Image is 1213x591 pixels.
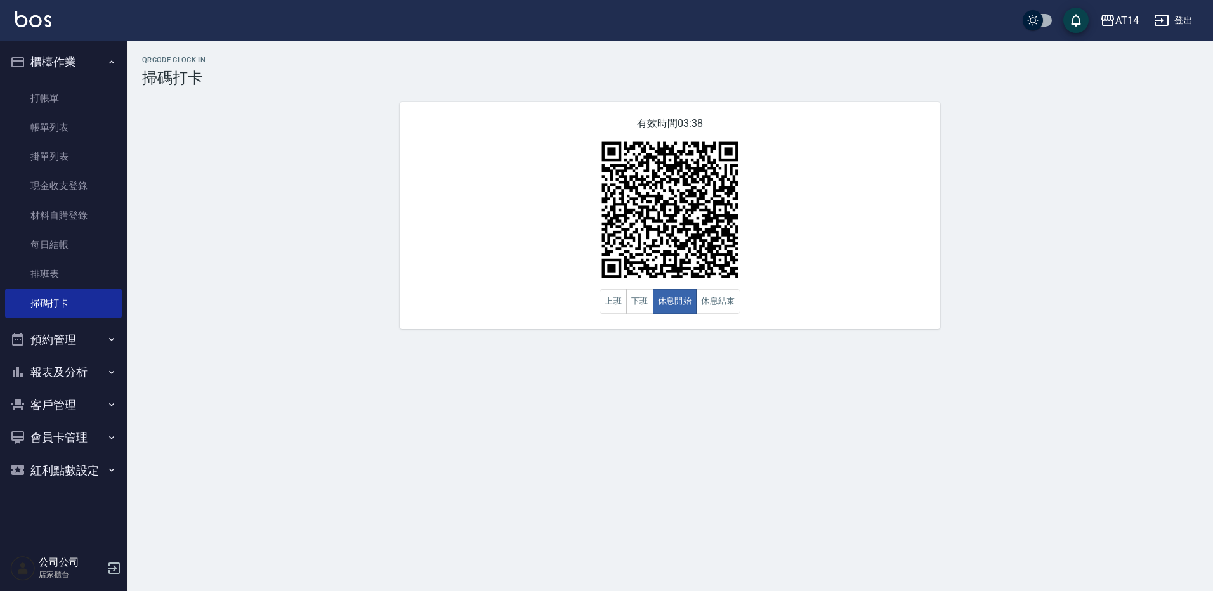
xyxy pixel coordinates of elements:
button: 會員卡管理 [5,421,122,454]
div: 有效時間 03:38 [400,102,940,329]
button: 櫃檯作業 [5,46,122,79]
h5: 公司公司 [39,556,103,569]
img: Logo [15,11,51,27]
a: 現金收支登錄 [5,171,122,200]
button: 休息開始 [653,289,697,314]
button: 登出 [1149,9,1198,32]
p: 店家櫃台 [39,569,103,580]
button: 下班 [626,289,653,314]
button: 客戶管理 [5,389,122,422]
a: 材料自購登錄 [5,201,122,230]
a: 每日結帳 [5,230,122,259]
img: Person [10,555,36,581]
h2: QRcode Clock In [142,56,1198,64]
button: 報表及分析 [5,356,122,389]
button: save [1063,8,1089,33]
button: 上班 [600,289,627,314]
a: 排班表 [5,259,122,289]
h3: 掃碼打卡 [142,69,1198,87]
a: 打帳單 [5,84,122,113]
a: 掃碼打卡 [5,289,122,318]
div: AT14 [1115,13,1139,29]
button: 休息結束 [696,289,740,314]
a: 帳單列表 [5,113,122,142]
button: AT14 [1095,8,1144,34]
button: 紅利點數設定 [5,454,122,487]
a: 掛單列表 [5,142,122,171]
button: 預約管理 [5,323,122,356]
